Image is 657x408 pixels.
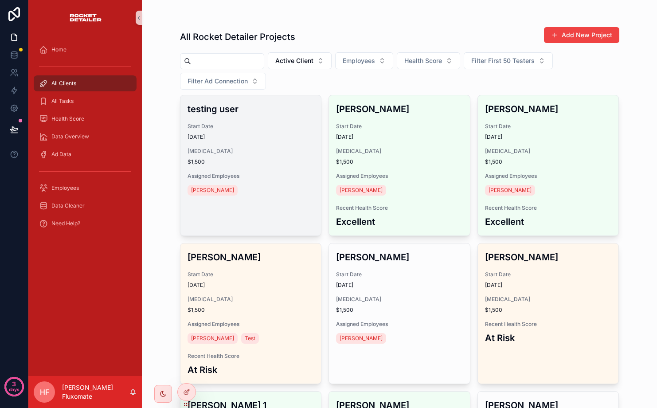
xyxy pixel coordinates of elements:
[485,251,612,264] h3: [PERSON_NAME]
[191,187,234,194] span: [PERSON_NAME]
[485,215,612,228] h3: Excellent
[336,271,463,278] span: Start Date
[34,180,137,196] a: Employees
[188,296,314,303] span: [MEDICAL_DATA]
[336,204,463,212] span: Recent Health Score
[275,56,313,65] span: Active Client
[336,333,386,344] a: [PERSON_NAME]
[188,306,314,314] span: $1,500
[340,335,383,342] span: [PERSON_NAME]
[51,80,76,87] span: All Clients
[34,198,137,214] a: Data Cleaner
[188,251,314,264] h3: [PERSON_NAME]
[471,56,535,65] span: Filter First 50 Testers
[188,282,314,289] span: [DATE]
[336,123,463,130] span: Start Date
[336,296,463,303] span: [MEDICAL_DATA]
[336,173,463,180] span: Assigned Employees
[188,133,314,141] span: [DATE]
[485,102,612,116] h3: [PERSON_NAME]
[489,187,532,194] span: [PERSON_NAME]
[268,52,332,69] button: Select Button
[485,185,535,196] a: [PERSON_NAME]
[485,331,612,345] h3: At Risk
[180,31,295,43] h1: All Rocket Detailer Projects
[485,282,612,289] span: [DATE]
[51,115,84,122] span: Health Score
[336,148,463,155] span: [MEDICAL_DATA]
[335,52,393,69] button: Select Button
[34,75,137,91] a: All Clients
[485,204,612,212] span: Recent Health Score
[51,220,80,227] span: Need Help?
[464,52,553,69] button: Select Button
[188,363,314,377] h3: At Risk
[40,387,49,397] span: HF
[188,123,314,130] span: Start Date
[328,243,470,384] a: [PERSON_NAME]Start Date[DATE][MEDICAL_DATA]$1,500Assigned Employees[PERSON_NAME]
[485,271,612,278] span: Start Date
[188,148,314,155] span: [MEDICAL_DATA]
[34,42,137,58] a: Home
[485,321,612,328] span: Recent Health Score
[336,133,463,141] span: [DATE]
[62,383,129,401] p: [PERSON_NAME] Fluxomate
[336,321,463,328] span: Assigned Employees
[336,215,463,228] h3: Excellent
[188,333,238,344] a: [PERSON_NAME]
[336,306,463,314] span: $1,500
[28,35,142,243] div: scrollable content
[188,102,314,116] h3: testing user
[343,56,375,65] span: Employees
[340,187,383,194] span: [PERSON_NAME]
[336,158,463,165] span: $1,500
[188,185,238,196] a: [PERSON_NAME]
[404,56,442,65] span: Health Score
[51,46,66,53] span: Home
[188,173,314,180] span: Assigned Employees
[241,333,259,344] a: Test
[485,296,612,303] span: [MEDICAL_DATA]
[485,148,612,155] span: [MEDICAL_DATA]
[188,77,248,86] span: Filter Ad Connection
[34,129,137,145] a: Data Overview
[180,73,266,90] button: Select Button
[34,216,137,231] a: Need Help?
[191,335,234,342] span: [PERSON_NAME]
[336,185,386,196] a: [PERSON_NAME]
[397,52,460,69] button: Select Button
[544,27,619,43] button: Add New Project
[188,321,314,328] span: Assigned Employees
[180,243,322,384] a: [PERSON_NAME]Start Date[DATE][MEDICAL_DATA]$1,500Assigned Employees[PERSON_NAME]TestRecent Health...
[336,251,463,264] h3: [PERSON_NAME]
[188,353,314,360] span: Recent Health Score
[51,202,85,209] span: Data Cleaner
[180,95,322,236] a: testing userStart Date[DATE][MEDICAL_DATA]$1,500Assigned Employees[PERSON_NAME]
[477,95,619,236] a: [PERSON_NAME]Start Date[DATE][MEDICAL_DATA]$1,500Assigned Employees[PERSON_NAME]Recent Health Sco...
[34,111,137,127] a: Health Score
[34,93,137,109] a: All Tasks
[188,271,314,278] span: Start Date
[336,282,463,289] span: [DATE]
[485,123,612,130] span: Start Date
[485,306,612,314] span: $1,500
[328,95,470,236] a: [PERSON_NAME]Start Date[DATE][MEDICAL_DATA]$1,500Assigned Employees[PERSON_NAME]Recent Health Sco...
[485,173,612,180] span: Assigned Employees
[245,335,255,342] span: Test
[336,102,463,116] h3: [PERSON_NAME]
[12,380,16,388] p: 3
[69,11,102,25] img: App logo
[51,98,74,105] span: All Tasks
[34,146,137,162] a: Ad Data
[188,158,314,165] span: $1,500
[9,383,20,396] p: days
[51,151,71,158] span: Ad Data
[485,133,612,141] span: [DATE]
[485,158,612,165] span: $1,500
[51,133,89,140] span: Data Overview
[51,184,79,192] span: Employees
[477,243,619,384] a: [PERSON_NAME]Start Date[DATE][MEDICAL_DATA]$1,500Recent Health ScoreAt Risk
